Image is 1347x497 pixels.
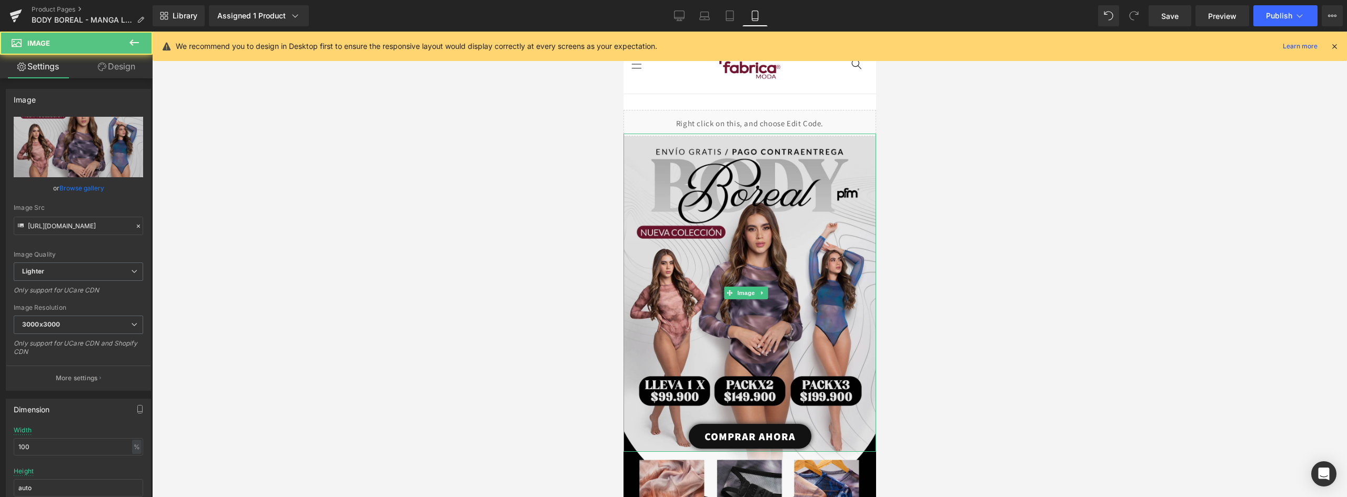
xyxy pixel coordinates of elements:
span: Image [112,255,134,268]
a: Browse gallery [59,179,104,197]
div: Only support for UCare CDN [14,286,143,301]
p: More settings [56,373,98,383]
a: New Library [153,5,205,26]
span: BODY BOREAL - MANGA LARGA [32,16,133,24]
a: Desktop [667,5,692,26]
b: Lighter [22,267,44,275]
div: Image [14,89,36,104]
span: Publish [1266,12,1292,20]
a: Expand / Collapse [133,255,144,268]
button: Redo [1123,5,1144,26]
a: Tablet [717,5,742,26]
div: Assigned 1 Product [217,11,300,21]
a: Preview [1195,5,1249,26]
a: Design [78,55,155,78]
summary: Búsqueda [222,21,245,44]
a: Product Pages [32,5,153,14]
b: 3000x3000 [22,320,60,328]
span: Save [1161,11,1179,22]
div: Dimension [14,399,50,414]
a: Learn more [1279,40,1322,53]
span: Preview [1208,11,1237,22]
div: Image Src [14,204,143,211]
button: Undo [1098,5,1119,26]
button: Publish [1253,5,1318,26]
a: Laptop [692,5,717,26]
button: More settings [6,366,150,390]
div: Image Resolution [14,304,143,311]
div: or [14,182,143,194]
div: Width [14,427,32,434]
div: % [132,440,142,454]
a: Mobile [742,5,768,26]
input: auto [14,479,143,496]
p: We recommend you to design in Desktop first to ensure the responsive layout would display correct... [176,40,657,52]
input: Link [14,217,143,235]
span: Library [173,11,197,21]
div: Open Intercom Messenger [1311,461,1336,486]
summary: Menú [2,21,25,44]
div: Height [14,468,34,475]
button: More [1322,5,1343,26]
span: Image [27,39,50,47]
a: COMPRAR AHORA [65,392,188,417]
div: Only support for UCare CDN and Shopify CDN [14,339,143,363]
div: Image Quality [14,251,143,258]
img: Punto Fabrica Moda [71,7,182,58]
input: auto [14,438,143,455]
a: Punto Fabrica Moda [67,3,186,62]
